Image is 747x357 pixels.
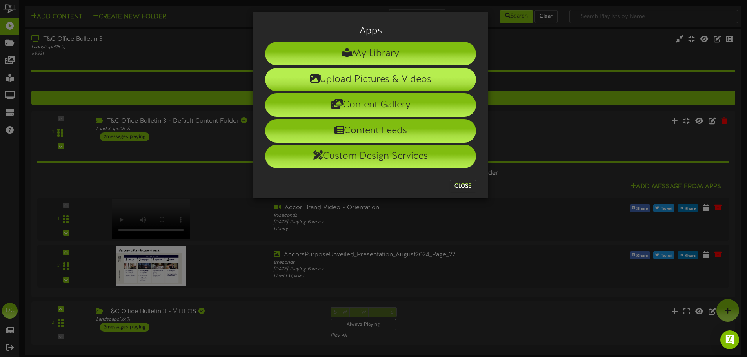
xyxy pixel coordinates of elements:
h3: Apps [265,26,476,36]
button: Close [450,180,476,192]
li: My Library [265,42,476,65]
div: Open Intercom Messenger [720,330,739,349]
li: Upload Pictures & Videos [265,68,476,91]
li: Content Feeds [265,119,476,143]
li: Content Gallery [265,93,476,117]
li: Custom Design Services [265,145,476,168]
